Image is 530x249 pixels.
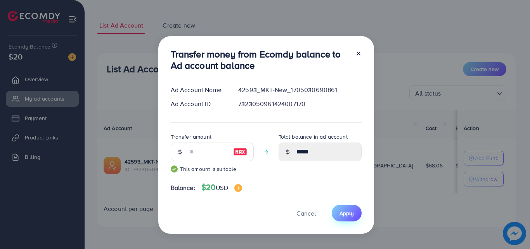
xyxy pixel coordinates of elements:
img: image [234,184,242,192]
span: Apply [339,209,354,217]
div: 7323050961424007170 [232,99,367,108]
img: image [233,147,247,157]
div: Ad Account Name [165,85,232,94]
h4: $20 [201,183,242,192]
span: Cancel [296,209,316,218]
h3: Transfer money from Ecomdy balance to Ad account balance [171,49,349,71]
small: This amount is suitable [171,165,254,173]
button: Cancel [287,205,326,221]
label: Transfer amount [171,133,211,141]
span: Balance: [171,183,195,192]
button: Apply [332,205,362,221]
div: 42593_MKT-New_1705030690861 [232,85,367,94]
img: guide [171,165,178,172]
span: USD [216,183,228,192]
div: Ad Account ID [165,99,232,108]
label: Total balance in ad account [279,133,348,141]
